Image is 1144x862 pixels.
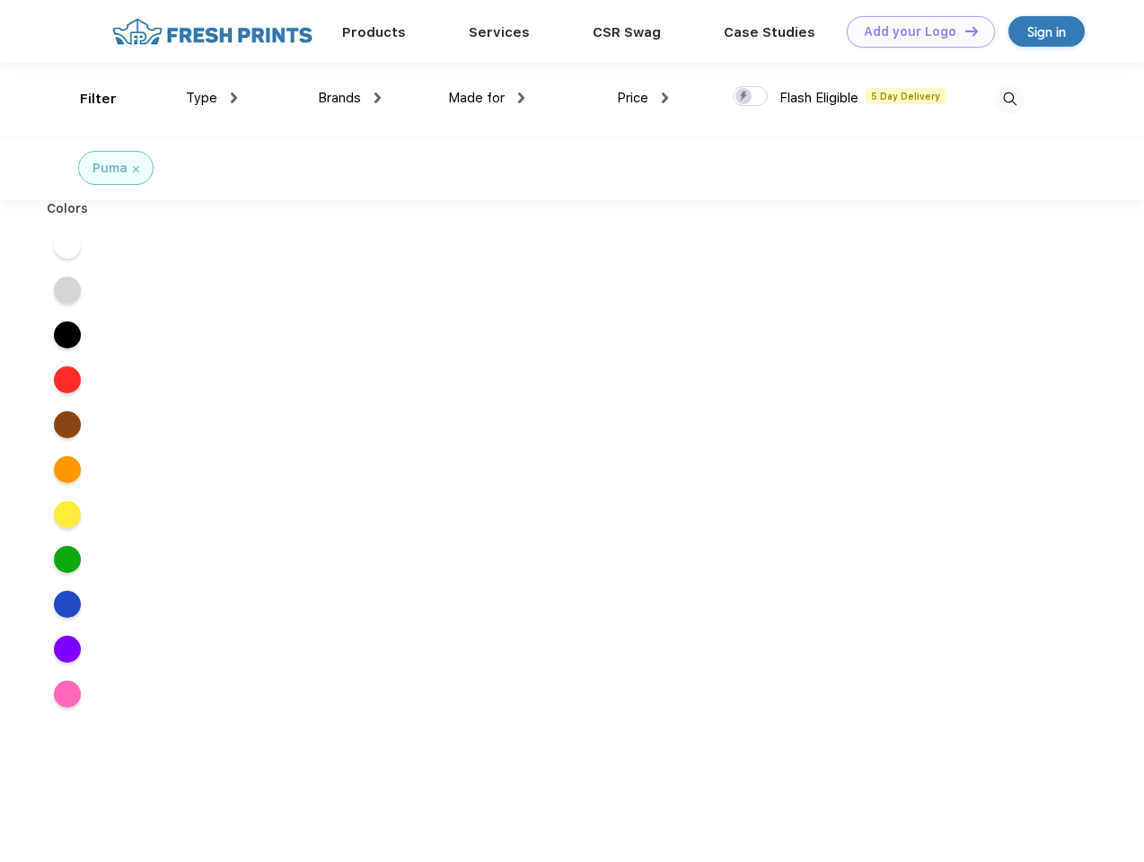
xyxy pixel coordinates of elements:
[1008,16,1085,47] a: Sign in
[448,90,505,106] span: Made for
[33,199,102,218] div: Colors
[617,90,648,106] span: Price
[80,89,117,110] div: Filter
[518,92,524,103] img: dropdown.png
[231,92,237,103] img: dropdown.png
[374,92,381,103] img: dropdown.png
[995,84,1025,114] img: desktop_search.svg
[186,90,217,106] span: Type
[866,88,946,104] span: 5 Day Delivery
[469,24,530,40] a: Services
[342,24,406,40] a: Products
[92,159,128,178] div: Puma
[133,166,139,172] img: filter_cancel.svg
[318,90,361,106] span: Brands
[965,26,978,36] img: DT
[593,24,661,40] a: CSR Swag
[864,24,956,40] div: Add your Logo
[107,16,318,48] img: fo%20logo%202.webp
[1027,22,1066,42] div: Sign in
[779,90,858,106] span: Flash Eligible
[662,92,668,103] img: dropdown.png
